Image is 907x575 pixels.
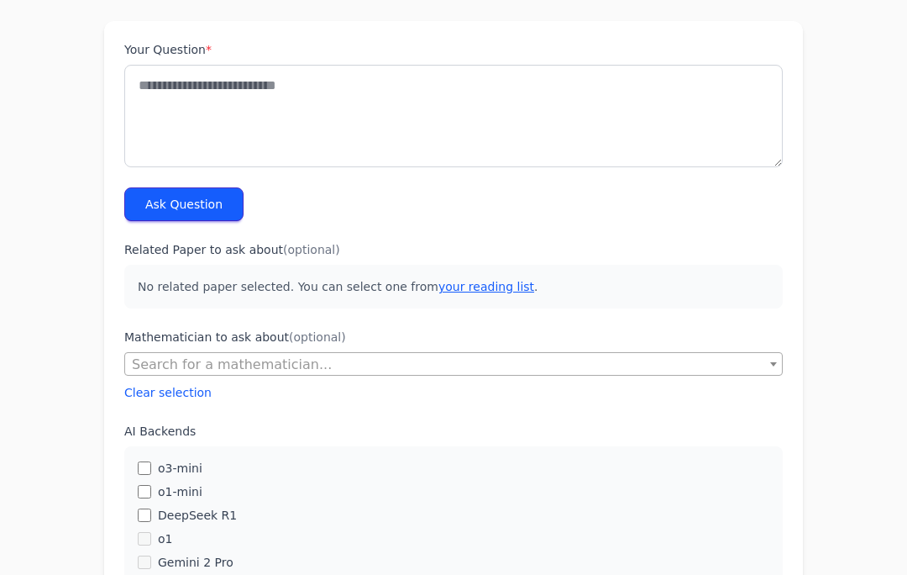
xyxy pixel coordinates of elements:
[124,352,783,376] span: Search for a mathematician...
[125,353,782,377] span: Search for a mathematician...
[289,330,346,344] span: (optional)
[158,530,172,547] label: o1
[124,329,783,346] label: Mathematician to ask about
[158,483,202,500] label: o1-mini
[124,241,783,258] label: Related Paper to ask about
[124,41,783,58] label: Your Question
[158,507,237,524] label: DeepSeek R1
[132,356,332,372] span: Search for a mathematician...
[438,280,534,293] a: your reading list
[158,460,202,477] label: o3-mini
[283,243,340,256] span: (optional)
[124,423,783,440] label: AI Backends
[124,187,244,221] button: Ask Question
[124,265,783,309] p: No related paper selected. You can select one from .
[158,554,233,571] label: Gemini 2 Pro
[124,384,212,401] button: Clear selection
